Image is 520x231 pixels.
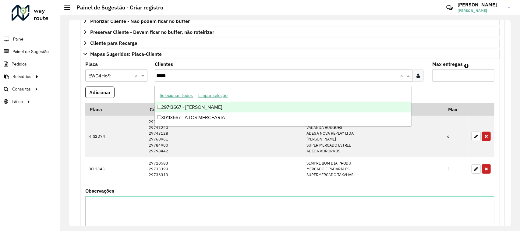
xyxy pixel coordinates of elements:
[145,116,303,157] td: 29716935 29741240 29743128 29760961 29784900 29798442
[90,30,214,34] span: Preservar Cliente - Devem ficar no buffer, não roteirizar
[80,38,500,48] a: Cliente para Recarga
[444,103,469,116] th: Max
[155,102,411,112] div: 29713667 - [PERSON_NAME]
[12,98,23,105] span: Tático
[443,1,456,14] a: Contato Rápido
[432,60,463,68] label: Max entregas
[12,61,27,67] span: Pedidos
[444,116,469,157] td: 6
[85,187,114,194] label: Observações
[135,72,140,79] span: Clear all
[444,157,469,181] td: 3
[12,73,31,80] span: Relatórios
[303,116,444,157] td: [PERSON_NAME] VARANDA BURGUES ADEGA NOVA REPLAY LTDA [PERSON_NAME] SUPER MERCADO ESTREL ADEGA AUR...
[145,103,303,116] th: Código Cliente
[145,157,303,181] td: 29710583 29733399 29736313
[154,86,412,126] ng-dropdown-panel: Options list
[90,41,137,45] span: Cliente para Recarga
[155,112,411,123] div: 30113667 - ATOS MERCEARIA
[90,52,162,56] span: Mapas Sugeridos: Placa-Cliente
[85,116,145,157] td: RTS2D74
[13,36,24,42] span: Painel
[12,48,49,55] span: Painel de Sugestão
[12,86,31,92] span: Consultas
[155,60,173,68] label: Clientes
[85,157,145,181] td: DEL2C43
[400,72,405,79] span: Clear all
[196,91,230,100] button: Limpar seleção
[90,19,190,23] span: Priorizar Cliente - Não podem ficar no buffer
[80,16,500,26] a: Priorizar Cliente - Não podem ficar no buffer
[80,27,500,37] a: Preservar Cliente - Devem ficar no buffer, não roteirizar
[458,2,503,8] h3: [PERSON_NAME]
[458,8,503,13] span: [PERSON_NAME]
[85,60,98,68] label: Placa
[85,87,115,98] button: Adicionar
[157,91,196,100] button: Selecionar Todos
[70,4,163,11] h2: Painel de Sugestão - Criar registro
[80,49,500,59] a: Mapas Sugeridos: Placa-Cliente
[303,157,444,181] td: SEMPRE BOM DIA PRODU MERCADO E PADARIA ES SUPERMERCADO TAKAHAS
[464,63,469,68] em: Máximo de clientes que serão colocados na mesma rota com os clientes informados
[85,103,145,116] th: Placa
